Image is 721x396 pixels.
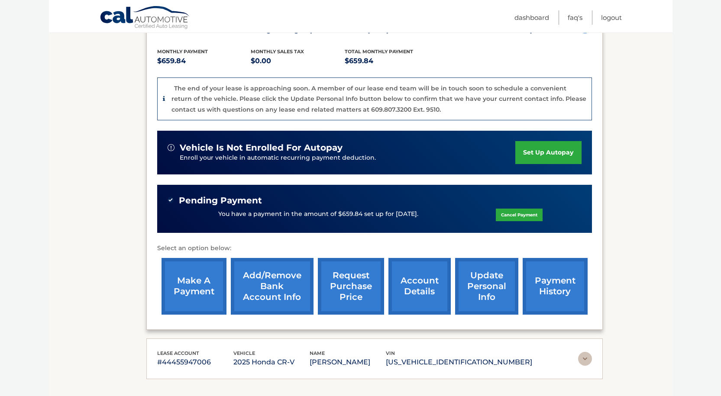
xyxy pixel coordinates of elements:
p: $659.84 [345,55,439,67]
a: Add/Remove bank account info [231,258,314,315]
span: Monthly Payment [157,48,208,55]
img: accordion-rest.svg [578,352,592,366]
span: Total Monthly Payment [345,48,413,55]
a: update personal info [455,258,518,315]
img: alert-white.svg [168,144,175,151]
a: Cal Automotive [100,6,191,31]
a: Logout [601,10,622,25]
span: name [310,350,325,356]
p: Select an option below: [157,243,592,254]
span: vin [386,350,395,356]
p: The end of your lease is approaching soon. A member of our lease end team will be in touch soon t... [171,84,586,113]
img: check-green.svg [168,197,174,203]
span: vehicle [233,350,255,356]
a: FAQ's [568,10,582,25]
span: Monthly sales Tax [251,48,304,55]
p: [PERSON_NAME] [310,356,386,368]
a: request purchase price [318,258,384,315]
p: $0.00 [251,55,345,67]
a: Dashboard [514,10,549,25]
a: set up autopay [515,141,581,164]
span: lease account [157,350,199,356]
p: #44455947006 [157,356,233,368]
span: vehicle is not enrolled for autopay [180,142,343,153]
p: Enroll your vehicle in automatic recurring payment deduction. [180,153,516,163]
span: Pending Payment [179,195,262,206]
p: [US_VEHICLE_IDENTIFICATION_NUMBER] [386,356,532,368]
p: $659.84 [157,55,251,67]
p: You have a payment in the amount of $659.84 set up for [DATE]. [218,209,418,219]
a: make a payment [162,258,226,315]
a: payment history [523,258,588,315]
a: Cancel Payment [496,209,543,221]
a: account details [388,258,451,315]
p: 2025 Honda CR-V [233,356,310,368]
